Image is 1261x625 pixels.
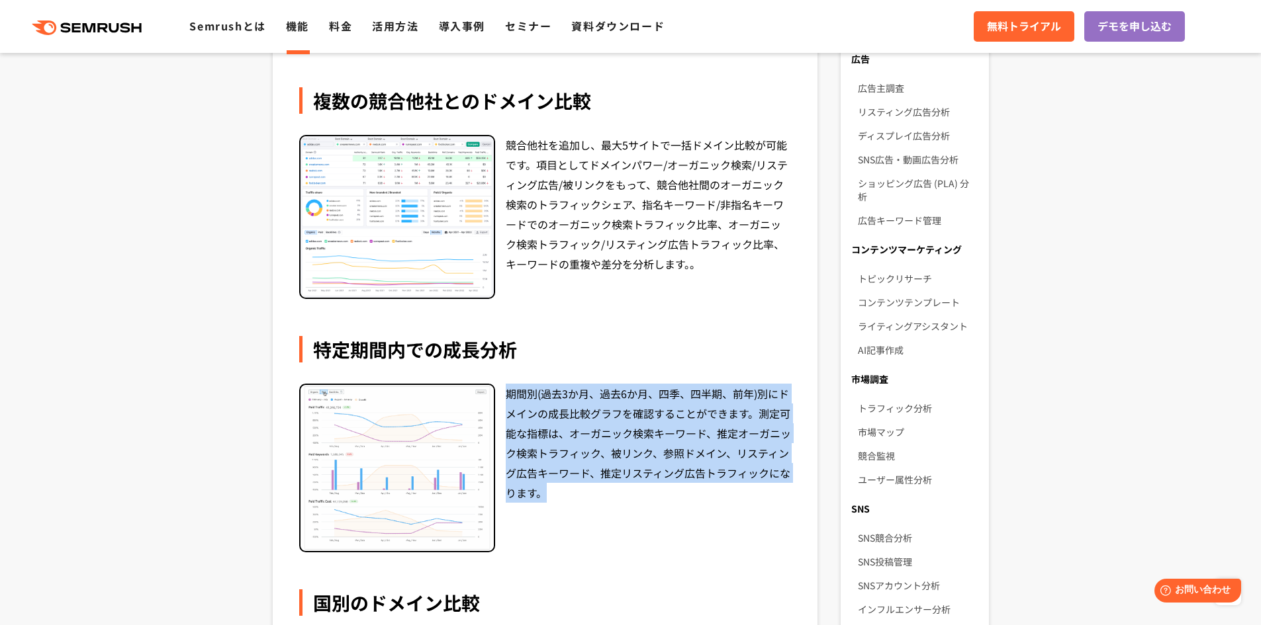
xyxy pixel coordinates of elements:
[299,589,792,616] div: 国別のドメイン比較
[858,76,978,100] a: 広告主調査
[286,18,309,34] a: 機能
[858,597,978,621] a: インフルエンサー分析
[858,420,978,444] a: 市場マップ
[329,18,352,34] a: 料金
[1098,18,1172,35] span: デモを申し込む
[858,338,978,362] a: AI記事作成
[858,396,978,420] a: トラフィック分析
[1084,11,1185,42] a: デモを申し込む
[974,11,1074,42] a: 無料トライアル
[858,526,978,550] a: SNS競合分析
[372,18,418,34] a: 活用方法
[301,385,494,552] img: 特定期間内での成長分析
[299,336,792,362] div: 特定期間内での成長分析
[858,147,978,171] a: SNS広告・動画広告分析
[858,468,978,491] a: ユーザー属性分析
[858,290,978,314] a: コンテンツテンプレート
[841,497,988,521] div: SNS
[841,47,988,71] div: 広告
[858,267,978,290] a: トピックリサーチ
[858,171,978,208] a: ショッピング広告 (PLA) 分析
[858,124,978,147] a: ディスプレイ広告分析
[439,18,485,34] a: 導入事例
[299,87,792,114] div: 複数の競合他社とのドメイン比較
[858,550,978,573] a: SNS投稿管理
[189,18,265,34] a: Semrushとは
[858,444,978,468] a: 競合監視
[841,367,988,391] div: 市場調査
[841,237,988,261] div: コンテンツマーケティング
[506,384,792,553] div: 期間別(過去3か月、過去6か月、四季、四半期、前年)別にドメインの成長比較グラフを確認することができます。測定可能な指標は、オーガニック検索キーワード、推定オーガニック検索トラフィック、被リンク...
[987,18,1061,35] span: 無料トライアル
[858,208,978,232] a: 広告キーワード管理
[571,18,665,34] a: 資料ダウンロード
[506,135,792,299] div: 競合他社を追加し、最大5サイトで一括ドメイン比較が可能です。項目としてドメインパワー/オーガニック検索/リスティング広告/被リンクをもって、競合他社間のオーガニック検索のトラフィックシェア、指名...
[301,136,494,298] img: 複数の競合他社とのドメイン比較
[858,100,978,124] a: リスティング広告分析
[858,314,978,338] a: ライティングアシスタント
[858,573,978,597] a: SNSアカウント分析
[1143,573,1246,610] iframe: Help widget launcher
[505,18,551,34] a: セミナー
